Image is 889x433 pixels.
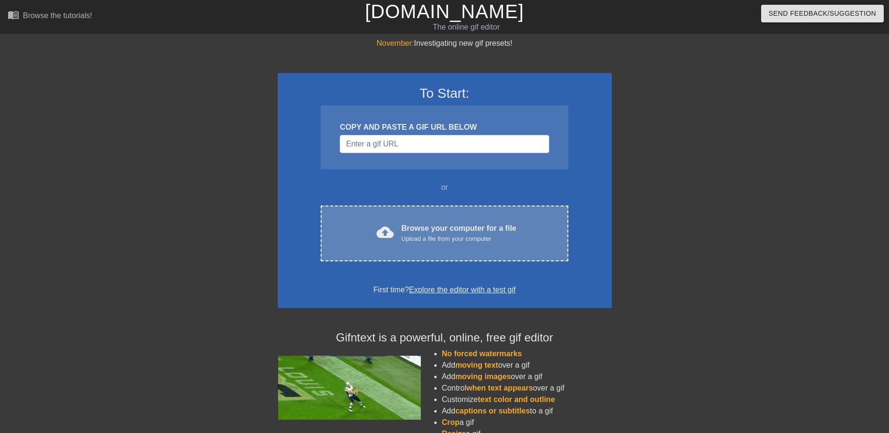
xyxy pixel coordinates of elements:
span: November: [377,39,414,47]
span: text color and outline [478,395,555,403]
a: Explore the editor with a test gif [409,286,515,294]
li: Control over a gif [442,382,612,394]
li: Customize [442,394,612,405]
img: football_small.gif [278,356,421,420]
span: moving text [455,361,498,369]
div: Investigating new gif presets! [278,38,612,49]
span: No forced watermarks [442,350,522,358]
a: [DOMAIN_NAME] [365,1,524,22]
span: moving images [455,372,511,381]
span: Crop [442,418,460,426]
div: or [303,182,587,193]
div: COPY AND PASTE A GIF URL BELOW [340,122,549,133]
input: Username [340,135,549,153]
span: Send Feedback/Suggestion [769,8,876,20]
li: a gif [442,417,612,428]
li: Add over a gif [442,360,612,371]
div: Browse the tutorials! [23,11,92,20]
a: Browse the tutorials! [8,9,92,24]
li: Add over a gif [442,371,612,382]
li: Add to a gif [442,405,612,417]
span: captions or subtitles [455,407,530,415]
div: Browse your computer for a file [401,223,516,244]
button: Send Feedback/Suggestion [761,5,884,22]
div: The online gif editor [301,21,631,33]
div: Upload a file from your computer [401,234,516,244]
h3: To Start: [290,85,599,102]
span: cloud_upload [377,224,394,241]
h4: Gifntext is a powerful, online, free gif editor [278,331,612,345]
span: menu_book [8,9,19,21]
span: when text appears [466,384,533,392]
div: First time? [290,284,599,296]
